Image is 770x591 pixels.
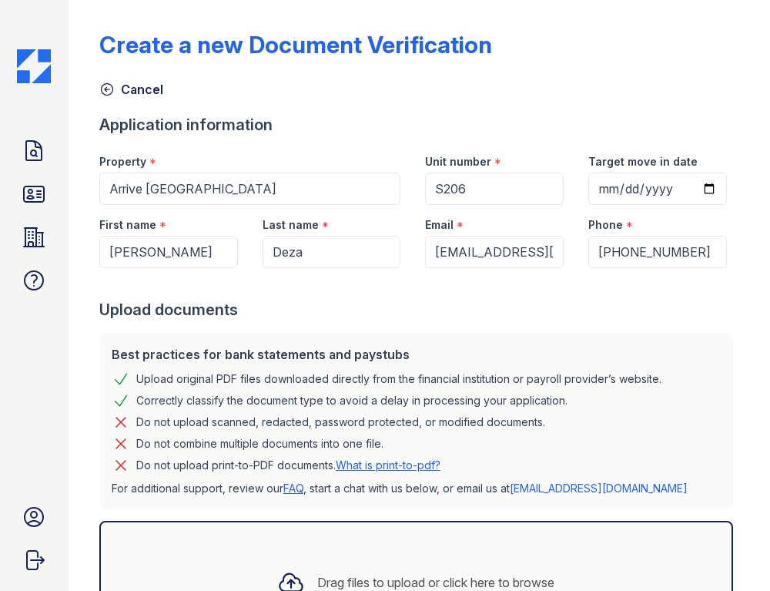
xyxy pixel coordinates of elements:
[425,154,491,170] label: Unit number
[99,31,492,59] div: Create a new Document Verification
[425,217,454,233] label: Email
[588,217,623,233] label: Phone
[112,345,721,364] div: Best practices for bank statements and paystubs
[99,299,739,321] div: Upload documents
[263,217,319,233] label: Last name
[136,458,440,473] p: Do not upload print-to-PDF documents.
[136,370,661,388] div: Upload original PDF files downloaded directly from the financial institution or payroll provider’...
[99,80,163,99] a: Cancel
[136,413,545,431] div: Do not upload scanned, redacted, password protected, or modified documents.
[136,391,567,410] div: Correctly classify the document type to avoid a delay in processing your application.
[99,217,156,233] label: First name
[17,49,51,83] img: CE_Icon_Blue-c292c112584629df590d857e76928e9f676e5b41ef8f769ba2f05ee15b207248.png
[336,458,440,472] a: What is print-to-pdf?
[136,435,383,453] div: Do not combine multiple documents into one file.
[112,481,721,496] p: For additional support, review our , start a chat with us below, or email us at
[588,154,698,170] label: Target move in date
[283,482,303,495] a: FAQ
[510,482,688,495] a: [EMAIL_ADDRESS][DOMAIN_NAME]
[99,154,146,170] label: Property
[99,114,739,136] div: Application information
